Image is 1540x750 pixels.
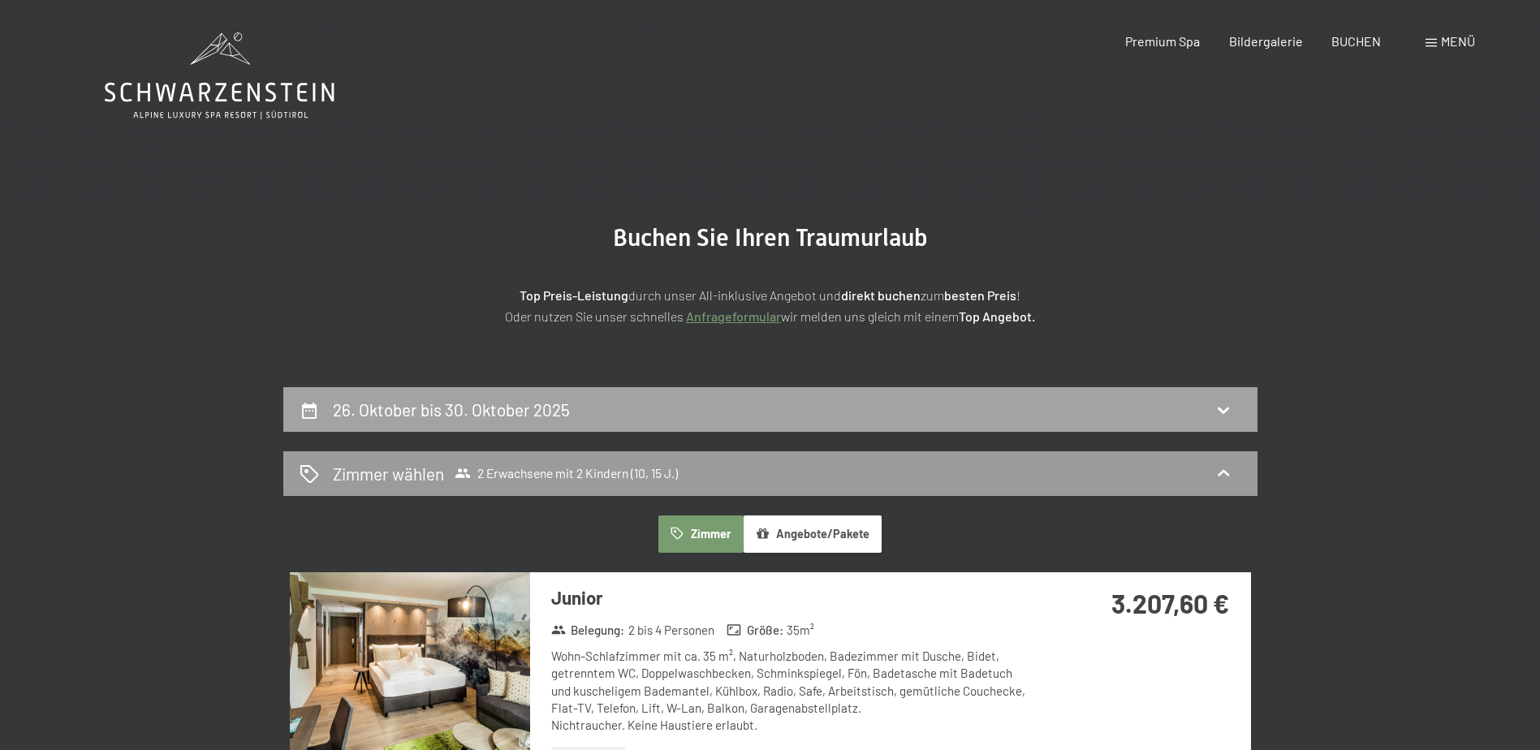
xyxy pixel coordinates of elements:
[841,287,921,303] strong: direkt buchen
[787,622,814,639] span: 35 m²
[744,515,882,553] button: Angebote/Pakete
[727,622,783,639] strong: Größe :
[686,308,781,324] a: Anfrageformular
[1441,33,1475,49] span: Menü
[520,287,628,303] strong: Top Preis-Leistung
[944,287,1016,303] strong: besten Preis
[455,465,678,481] span: 2 Erwachsene mit 2 Kindern (10, 15 J.)
[658,515,743,553] button: Zimmer
[551,622,625,639] strong: Belegung :
[551,648,1034,734] div: Wohn-Schlafzimmer mit ca. 35 m², Naturholzboden, Badezimmer mit Dusche, Bidet, getrenntem WC, Dop...
[551,585,1034,610] h3: Junior
[959,308,1035,324] strong: Top Angebot.
[1111,588,1229,619] strong: 3.207,60 €
[1229,33,1303,49] a: Bildergalerie
[1125,33,1200,49] a: Premium Spa
[1331,33,1381,49] a: BUCHEN
[613,223,928,252] span: Buchen Sie Ihren Traumurlaub
[628,622,714,639] span: 2 bis 4 Personen
[333,462,444,485] h2: Zimmer wählen
[365,285,1176,326] p: durch unser All-inklusive Angebot und zum ! Oder nutzen Sie unser schnelles wir melden uns gleich...
[333,399,570,420] h2: 26. Oktober bis 30. Oktober 2025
